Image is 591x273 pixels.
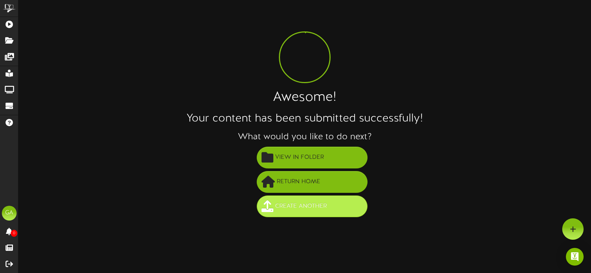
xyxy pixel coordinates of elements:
span: Return Home [275,176,322,188]
span: 0 [11,230,17,237]
h3: What would you like to do next? [18,132,591,142]
div: Open Intercom Messenger [566,248,584,266]
span: View in Folder [273,151,326,164]
span: Create Another [273,200,329,212]
button: View in Folder [257,147,368,168]
h1: Awesome! [18,91,591,105]
button: Return Home [257,171,368,193]
button: Create Another [257,195,368,217]
h2: Your content has been submitted successfully! [18,113,591,125]
div: GA [2,206,17,221]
